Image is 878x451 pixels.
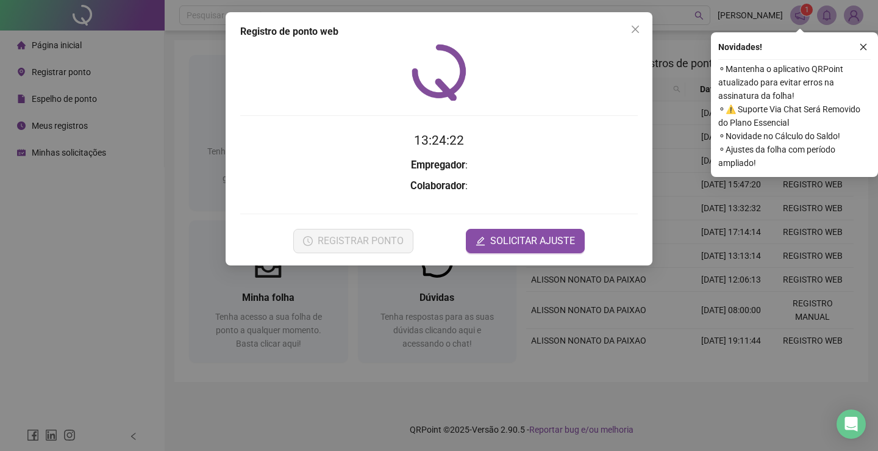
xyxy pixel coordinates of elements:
span: ⚬ Ajustes da folha com período ampliado! [718,143,871,170]
span: close [630,24,640,34]
strong: Empregador [411,159,465,171]
span: Novidades ! [718,40,762,54]
div: Open Intercom Messenger [837,410,866,439]
span: ⚬ ⚠️ Suporte Via Chat Será Removido do Plano Essencial [718,103,871,129]
span: close [859,43,868,51]
span: edit [476,236,485,246]
strong: Colaborador [410,180,465,192]
span: ⚬ Novidade no Cálculo do Saldo! [718,129,871,143]
button: REGISTRAR PONTO [293,229,413,253]
img: QRPoint [412,44,466,101]
span: SOLICITAR AJUSTE [490,234,575,248]
div: Registro de ponto web [240,24,638,39]
span: ⚬ Mantenha o aplicativo QRPoint atualizado para evitar erros na assinatura da folha! [718,62,871,103]
button: Close [626,20,645,39]
h3: : [240,178,638,194]
button: editSOLICITAR AJUSTE [466,229,585,253]
h3: : [240,157,638,173]
time: 13:24:22 [414,133,464,148]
